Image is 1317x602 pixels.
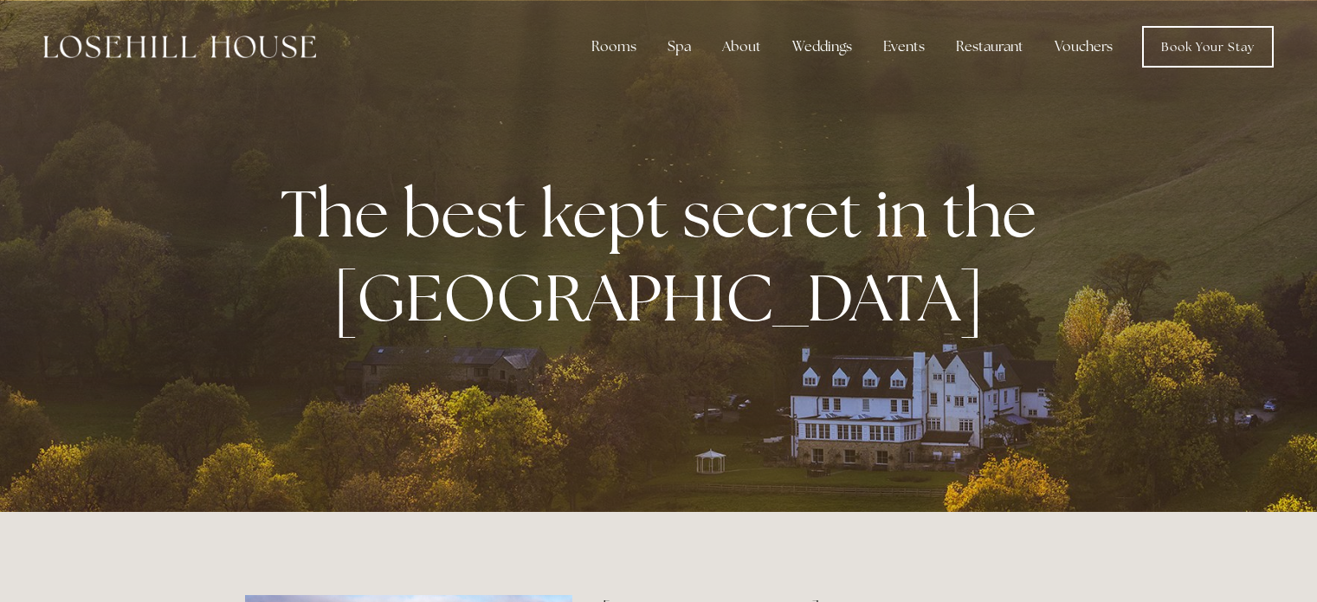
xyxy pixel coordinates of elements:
[942,29,1037,64] div: Restaurant
[281,171,1050,340] strong: The best kept secret in the [GEOGRAPHIC_DATA]
[869,29,939,64] div: Events
[654,29,705,64] div: Spa
[43,36,316,58] img: Losehill House
[1142,26,1274,68] a: Book Your Stay
[778,29,866,64] div: Weddings
[1041,29,1127,64] a: Vouchers
[708,29,775,64] div: About
[578,29,650,64] div: Rooms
